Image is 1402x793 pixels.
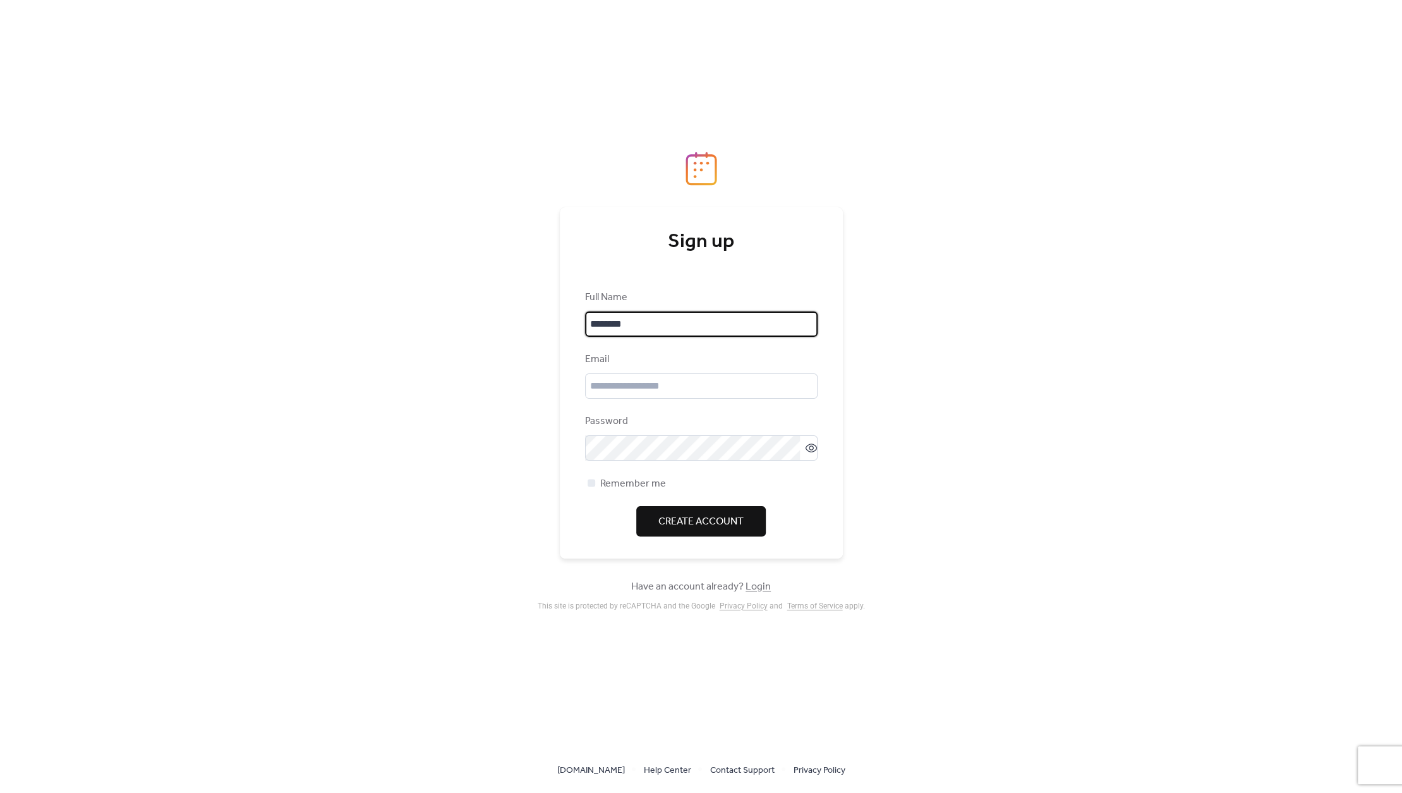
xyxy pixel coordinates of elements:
[557,762,625,778] a: [DOMAIN_NAME]
[686,152,717,186] img: logo
[746,577,771,596] a: Login
[794,762,845,778] a: Privacy Policy
[787,602,843,610] a: Terms of Service
[720,602,768,610] a: Privacy Policy
[585,290,815,305] div: Full Name
[585,229,818,255] div: Sign up
[710,762,775,778] a: Contact Support
[557,763,625,778] span: [DOMAIN_NAME]
[644,762,691,778] a: Help Center
[794,763,845,778] span: Privacy Policy
[631,579,771,595] span: Have an account already?
[710,763,775,778] span: Contact Support
[585,352,815,367] div: Email
[585,414,815,429] div: Password
[538,602,865,610] div: This site is protected by reCAPTCHA and the Google and apply .
[600,476,666,492] span: Remember me
[636,506,766,536] button: Create Account
[644,763,691,778] span: Help Center
[658,514,744,530] span: Create Account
